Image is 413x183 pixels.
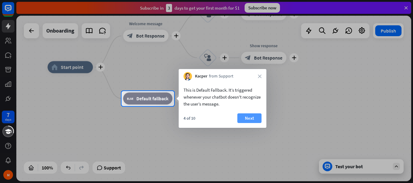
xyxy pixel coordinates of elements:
[184,87,262,107] div: This is Default Fallback. It’s triggered whenever your chatbot doesn't recognize the user’s message.
[209,73,233,79] span: from Support
[136,96,168,102] span: Default fallback
[237,113,262,123] button: Next
[184,115,195,121] div: 4 of 10
[195,73,207,79] span: Kacper
[258,74,262,78] i: close
[127,96,133,102] i: block_fallback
